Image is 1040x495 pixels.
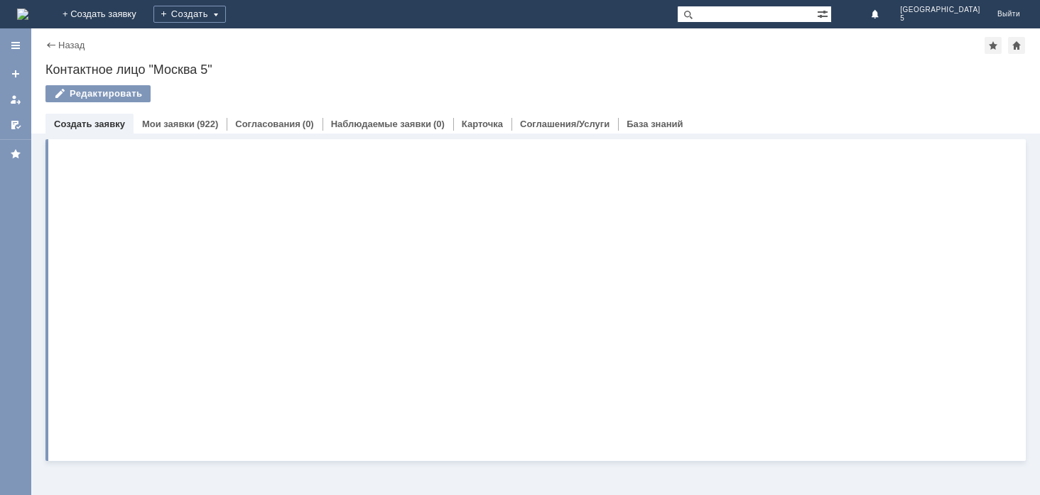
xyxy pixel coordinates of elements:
[17,9,28,20] img: logo
[17,9,28,20] a: Перейти на домашнюю страницу
[520,119,610,129] a: Соглашения/Услуги
[303,119,314,129] div: (0)
[4,114,27,136] a: Мои согласования
[433,119,445,129] div: (0)
[197,119,218,129] div: (922)
[142,119,195,129] a: Мои заявки
[627,119,683,129] a: База знаний
[153,6,226,23] div: Создать
[900,14,980,23] span: 5
[1008,37,1025,54] div: Сделать домашней страницей
[331,119,431,129] a: Наблюдаемые заявки
[54,119,125,129] a: Создать заявку
[985,37,1002,54] div: Добавить в избранное
[4,62,27,85] a: Создать заявку
[900,6,980,14] span: [GEOGRAPHIC_DATA]
[235,119,300,129] a: Согласования
[4,88,27,111] a: Мои заявки
[45,62,1026,77] div: Контактное лицо "Москва 5"
[817,6,831,20] span: Расширенный поиск
[58,40,85,50] a: Назад
[462,119,503,129] a: Карточка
